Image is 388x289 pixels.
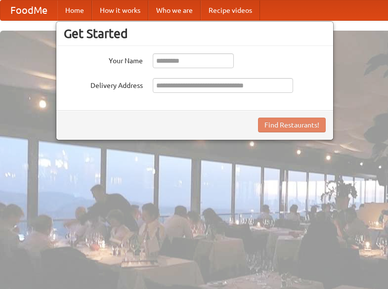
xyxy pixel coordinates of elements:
[0,0,57,20] a: FoodMe
[57,0,92,20] a: Home
[258,118,326,132] button: Find Restaurants!
[64,53,143,66] label: Your Name
[92,0,148,20] a: How it works
[148,0,201,20] a: Who we are
[201,0,260,20] a: Recipe videos
[64,26,326,41] h3: Get Started
[64,78,143,90] label: Delivery Address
